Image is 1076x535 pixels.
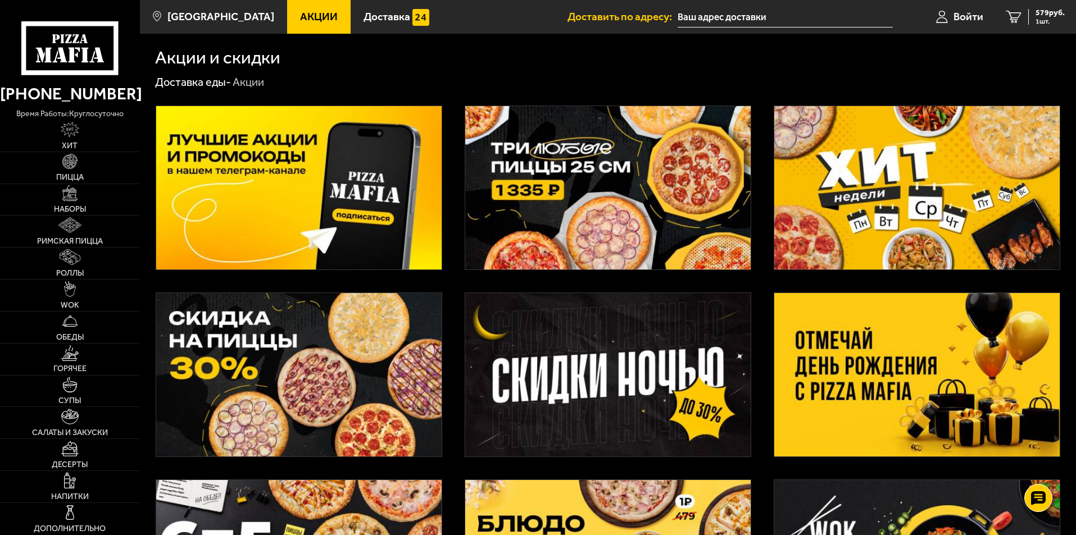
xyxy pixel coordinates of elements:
span: Доставить по адресу: [567,11,678,22]
span: Дополнительно [34,525,106,533]
span: 579 руб. [1036,9,1065,17]
a: Доставка еды- [155,75,231,89]
span: Роллы [56,269,84,277]
span: Горячее [53,365,87,373]
span: 1 шт. [1036,18,1065,25]
span: Супы [58,397,81,405]
span: Акции [300,11,338,22]
span: Пицца [56,173,84,181]
span: Наборы [54,205,86,213]
span: Римская пицца [37,237,103,245]
span: [GEOGRAPHIC_DATA] [167,11,274,22]
span: Напитки [51,493,89,501]
span: Салаты и закуски [32,429,108,437]
span: Обеды [56,333,84,341]
h1: Акции и скидки [155,49,280,67]
div: Акции [233,75,264,90]
span: WOK [61,301,79,309]
img: 15daf4d41897b9f0e9f617042186c801.svg [412,9,429,26]
span: Хит [62,142,78,150]
span: Десерты [52,461,88,469]
span: Войти [954,11,983,22]
input: Ваш адрес доставки [678,7,893,28]
span: Доставка [364,11,410,22]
